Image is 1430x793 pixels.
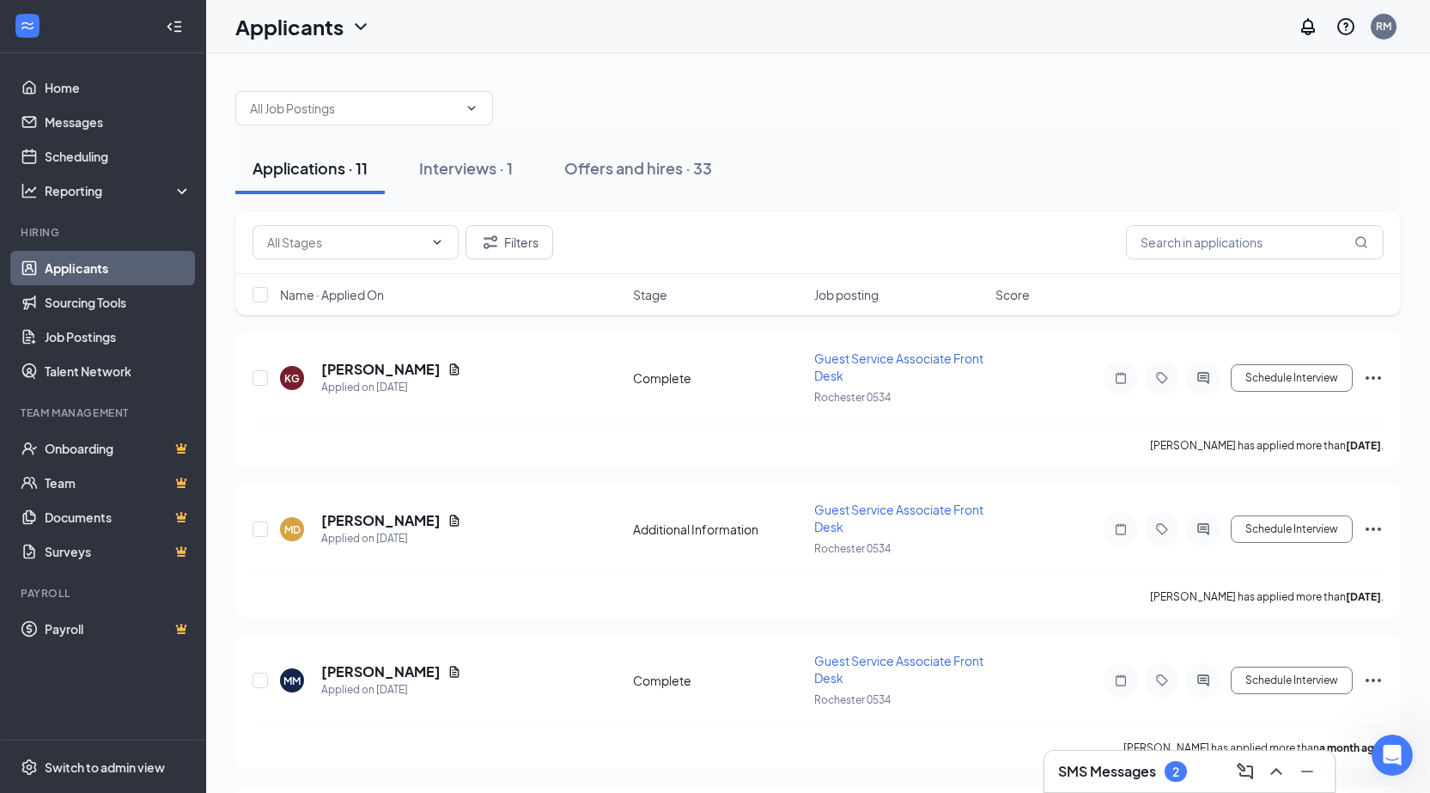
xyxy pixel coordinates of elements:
span: Rochester 0534 [814,391,891,404]
svg: ChevronDown [430,235,444,249]
a: Home [45,70,192,105]
div: Applied on [DATE] [321,379,461,396]
p: [PERSON_NAME] has applied more than . [1123,741,1384,755]
div: Offers and hires · 33 [564,157,712,179]
div: Complete [633,369,804,387]
button: Schedule Interview [1231,364,1353,392]
input: Search in applications [1126,225,1384,259]
a: OnboardingCrown [45,431,192,466]
h1: Applicants [235,12,344,41]
a: Talent Network [45,354,192,388]
div: 2 [1172,765,1179,779]
div: RM [1376,19,1391,34]
span: Guest Service Associate Front Desk [814,653,983,686]
span: Guest Service Associate Front Desk [814,351,983,383]
span: Job posting [814,286,879,303]
h5: [PERSON_NAME] [321,360,441,379]
svg: Tag [1152,522,1172,536]
a: Job Postings [45,320,192,354]
b: [DATE] [1346,439,1381,452]
svg: Note [1111,522,1131,536]
svg: Collapse [166,18,183,35]
div: Applications · 11 [253,157,368,179]
b: [DATE] [1346,590,1381,603]
svg: Ellipses [1363,670,1384,691]
svg: MagnifyingGlass [1354,235,1368,249]
button: Filter Filters [466,225,553,259]
div: KG [284,371,300,386]
svg: ActiveChat [1193,674,1214,687]
svg: Ellipses [1363,519,1384,540]
input: All Stages [267,233,423,252]
a: SurveysCrown [45,534,192,569]
svg: ActiveChat [1193,371,1214,385]
div: MD [284,522,301,537]
svg: QuestionInfo [1336,16,1356,37]
button: Schedule Interview [1231,515,1353,543]
span: Stage [633,286,667,303]
div: Applied on [DATE] [321,681,461,698]
a: DocumentsCrown [45,500,192,534]
span: Guest Service Associate Front Desk [814,502,983,534]
span: Score [995,286,1030,303]
div: Team Management [21,406,188,420]
a: Applicants [45,251,192,285]
div: Payroll [21,586,188,601]
svg: Settings [21,759,38,776]
h5: [PERSON_NAME] [321,511,441,530]
svg: Note [1111,371,1131,385]
p: [PERSON_NAME] has applied more than . [1150,438,1384,453]
div: Additional Information [633,521,804,538]
div: Switch to admin view [45,759,165,776]
span: Rochester 0534 [814,693,891,706]
p: [PERSON_NAME] has applied more than . [1150,589,1384,604]
input: All Job Postings [250,99,458,118]
a: PayrollCrown [45,612,192,646]
div: Hiring [21,225,188,240]
svg: ChevronDown [350,16,371,37]
svg: Document [447,665,461,679]
a: TeamCrown [45,466,192,500]
b: a month ago [1319,741,1381,754]
span: Name · Applied On [280,286,384,303]
div: Applied on [DATE] [321,530,461,547]
a: Sourcing Tools [45,285,192,320]
div: MM [283,674,301,688]
svg: Note [1111,674,1131,687]
svg: ComposeMessage [1235,761,1256,782]
svg: ChevronUp [1266,761,1287,782]
button: ChevronUp [1263,758,1290,785]
a: Messages [45,105,192,139]
svg: Tag [1152,371,1172,385]
svg: Filter [480,232,501,253]
svg: Analysis [21,182,38,199]
button: Minimize [1293,758,1321,785]
svg: Minimize [1297,761,1317,782]
svg: Tag [1152,674,1172,687]
svg: Document [447,514,461,528]
svg: Ellipses [1363,368,1384,388]
svg: ChevronDown [465,101,478,115]
svg: Notifications [1298,16,1318,37]
h3: SMS Messages [1058,762,1156,781]
span: Rochester 0534 [814,542,891,555]
svg: WorkstreamLogo [19,17,36,34]
iframe: Intercom live chat [1372,735,1413,776]
button: ComposeMessage [1232,758,1259,785]
svg: ActiveChat [1193,522,1214,536]
button: Schedule Interview [1231,667,1353,694]
div: Complete [633,672,804,689]
a: Scheduling [45,139,192,174]
svg: Document [447,363,461,376]
h5: [PERSON_NAME] [321,662,441,681]
div: Interviews · 1 [419,157,513,179]
div: Reporting [45,182,192,199]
